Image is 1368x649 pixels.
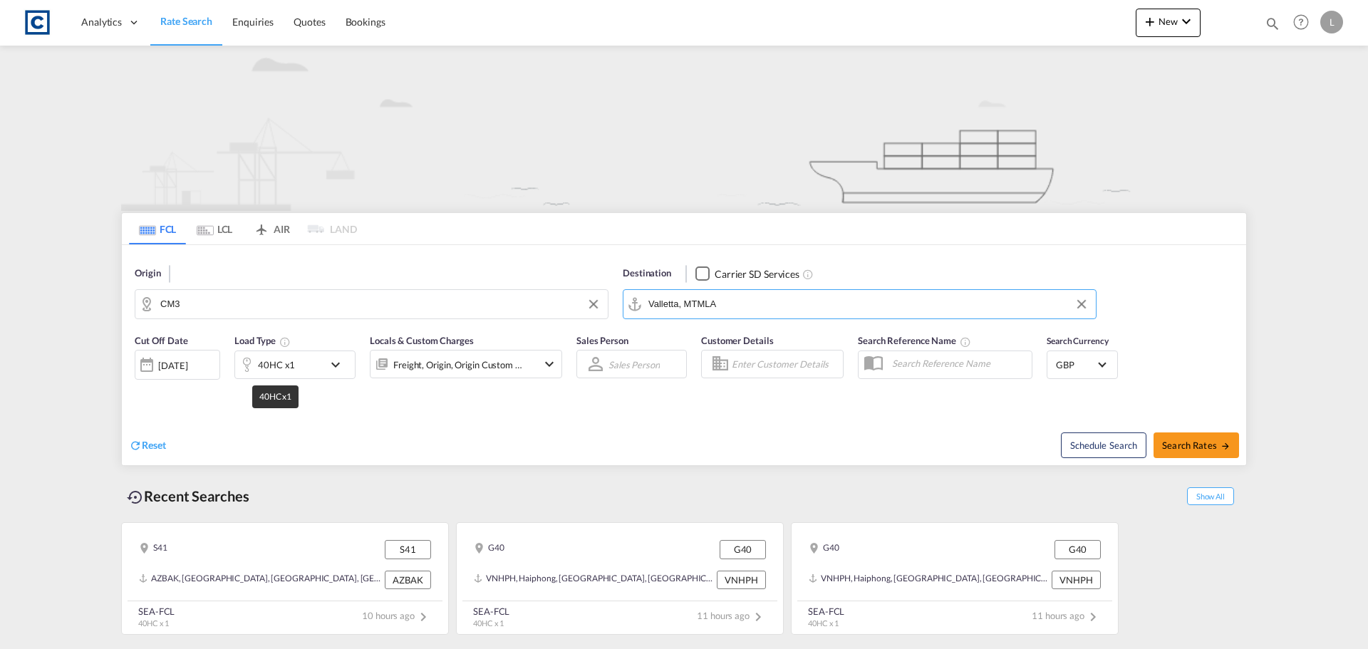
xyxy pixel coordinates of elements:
[809,540,839,559] div: G40
[160,15,212,27] span: Rate Search
[258,355,295,375] div: 40HC x1
[720,540,766,559] div: G40
[121,480,255,512] div: Recent Searches
[139,540,167,559] div: S41
[576,335,628,346] span: Sales Person
[370,335,474,346] span: Locals & Custom Charges
[1265,16,1280,37] div: icon-magnify
[1320,11,1343,33] div: L
[701,335,773,346] span: Customer Details
[135,266,160,281] span: Origin
[732,353,839,375] input: Enter Customer Details
[474,571,713,589] div: VNHPH, Haiphong, Viet Nam, South East Asia, Asia Pacific
[1136,9,1201,37] button: icon-plus 400-fgNewicon-chevron-down
[122,245,1246,465] div: Origin CM3Destination Checkbox No InkUnchecked: Search for CY (Container Yard) services for all s...
[127,489,144,506] md-icon: icon-backup-restore
[1141,16,1195,27] span: New
[802,269,814,280] md-icon: Unchecked: Search for CY (Container Yard) services for all selected carriers.Checked : Search for...
[129,213,357,244] md-pagination-wrapper: Use the left and right arrow keys to navigate between tabs
[259,391,291,402] span: 40HC x1
[607,354,661,375] md-select: Sales Person
[234,335,291,346] span: Load Type
[541,355,558,373] md-icon: icon-chevron-down
[583,294,604,315] button: Clear Input
[121,522,449,635] recent-search-card: S41 S41AZBAK, [GEOGRAPHIC_DATA], [GEOGRAPHIC_DATA], [GEOGRAPHIC_DATA], [GEOGRAPHIC_DATA] AZBAKSEA...
[750,608,767,625] md-icon: icon-chevron-right
[1032,610,1102,621] span: 11 hours ago
[81,15,122,29] span: Analytics
[186,213,243,244] md-tab-item: LCL
[129,439,142,452] md-icon: icon-refresh
[139,571,381,589] div: AZBAK, Baku, Azerbaijan, South West Asia, Asia Pacific
[138,618,169,628] span: 40HC x 1
[234,351,356,379] div: 40HC x1icon-chevron-down
[717,571,766,589] div: VNHPH
[327,356,351,373] md-icon: icon-chevron-down
[1084,608,1102,625] md-icon: icon-chevron-right
[393,355,523,375] div: Freight Origin Origin Custom Factory Stuffing
[456,522,784,635] recent-search-card: G40 G40VNHPH, Haiphong, [GEOGRAPHIC_DATA], [GEOGRAPHIC_DATA], [GEOGRAPHIC_DATA] VNHPHSEA-FCL40HC ...
[232,16,274,28] span: Enquiries
[1265,16,1280,31] md-icon: icon-magnify
[135,350,220,380] div: [DATE]
[960,336,971,348] md-icon: Your search will be saved by the below given name
[1289,10,1320,36] div: Help
[1071,294,1092,315] button: Clear Input
[809,571,1048,589] div: VNHPH, Haiphong, Viet Nam, South East Asia, Asia Pacific
[1061,432,1146,458] button: Note: By default Schedule search will only considerorigin ports, destination ports and cut off da...
[138,605,175,618] div: SEA-FCL
[473,605,509,618] div: SEA-FCL
[21,6,53,38] img: 1fdb9190129311efbfaf67cbb4249bed.jpeg
[1141,13,1159,30] md-icon: icon-plus 400-fg
[415,608,432,625] md-icon: icon-chevron-right
[362,610,432,621] span: 10 hours ago
[158,359,187,372] div: [DATE]
[791,522,1119,635] recent-search-card: G40 G40VNHPH, Haiphong, [GEOGRAPHIC_DATA], [GEOGRAPHIC_DATA], [GEOGRAPHIC_DATA] VNHPHSEA-FCL40HC ...
[135,335,188,346] span: Cut Off Date
[1047,336,1109,346] span: Search Currency
[279,336,291,348] md-icon: Select multiple loads to view rates
[648,294,1089,315] input: Search by Port
[885,353,1032,374] input: Search Reference Name
[1289,10,1313,34] span: Help
[695,266,799,281] md-checkbox: Checkbox No Ink
[858,335,971,346] span: Search Reference Name
[160,294,601,315] input: Search by Door
[474,540,504,559] div: G40
[1178,13,1195,30] md-icon: icon-chevron-down
[623,290,1096,318] md-input-container: Valletta, MTMLA
[129,438,166,454] div: icon-refreshReset
[346,16,385,28] span: Bookings
[135,378,145,398] md-datepicker: Select
[808,618,839,628] span: 40HC x 1
[1162,440,1230,451] span: Search Rates
[129,213,186,244] md-tab-item: FCL
[697,610,767,621] span: 11 hours ago
[1054,354,1110,375] md-select: Select Currency: £ GBPUnited Kingdom Pound
[1221,441,1230,451] md-icon: icon-arrow-right
[1154,432,1239,458] button: Search Ratesicon-arrow-right
[121,46,1247,211] img: new-FCL.png
[1052,571,1101,589] div: VNHPH
[142,439,166,451] span: Reset
[473,618,504,628] span: 40HC x 1
[385,571,431,589] div: AZBAK
[715,267,799,281] div: Carrier SD Services
[385,540,431,559] div: S41
[253,221,270,232] md-icon: icon-airplane
[808,605,844,618] div: SEA-FCL
[243,213,300,244] md-tab-item: AIR
[1056,358,1096,371] span: GBP
[1054,540,1101,559] div: G40
[623,266,671,281] span: Destination
[1187,487,1234,505] span: Show All
[370,350,562,378] div: Freight Origin Origin Custom Factory Stuffingicon-chevron-down
[135,290,608,318] md-input-container: CM3
[294,16,325,28] span: Quotes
